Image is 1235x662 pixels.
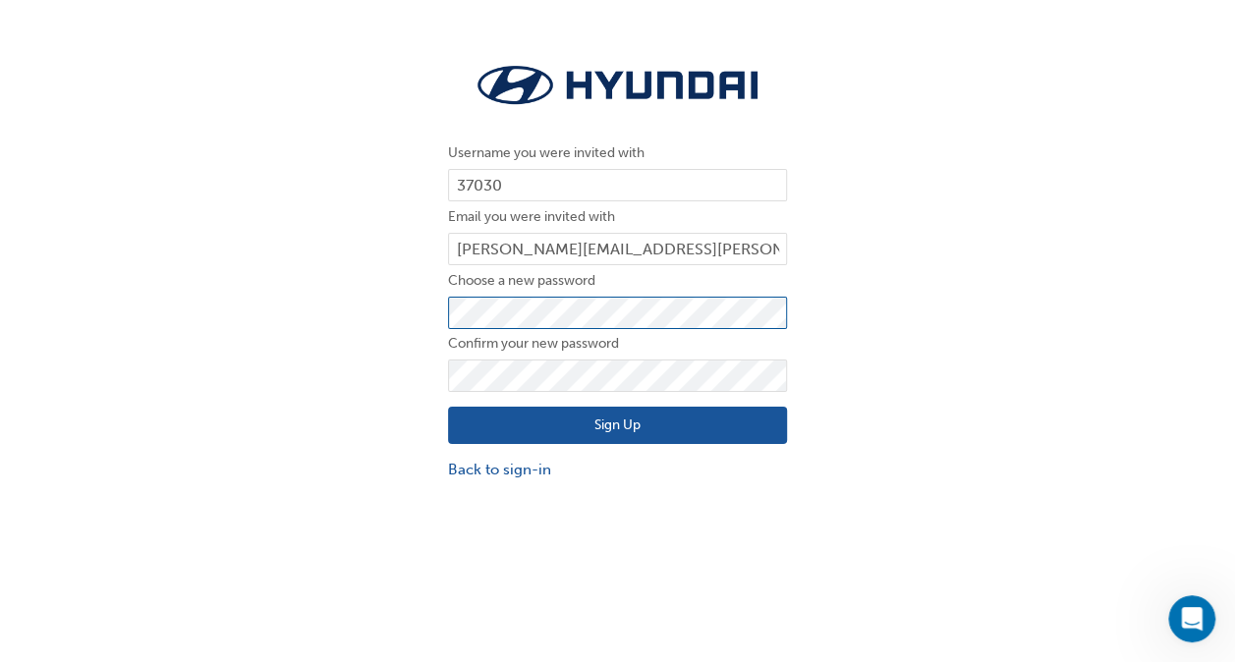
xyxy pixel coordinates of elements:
[448,332,787,356] label: Confirm your new password
[448,459,787,481] a: Back to sign-in
[448,169,787,202] input: Username
[1168,595,1215,642] iframe: Intercom live chat
[448,141,787,165] label: Username you were invited with
[448,59,787,112] img: Trak
[448,205,787,229] label: Email you were invited with
[448,407,787,444] button: Sign Up
[448,269,787,293] label: Choose a new password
